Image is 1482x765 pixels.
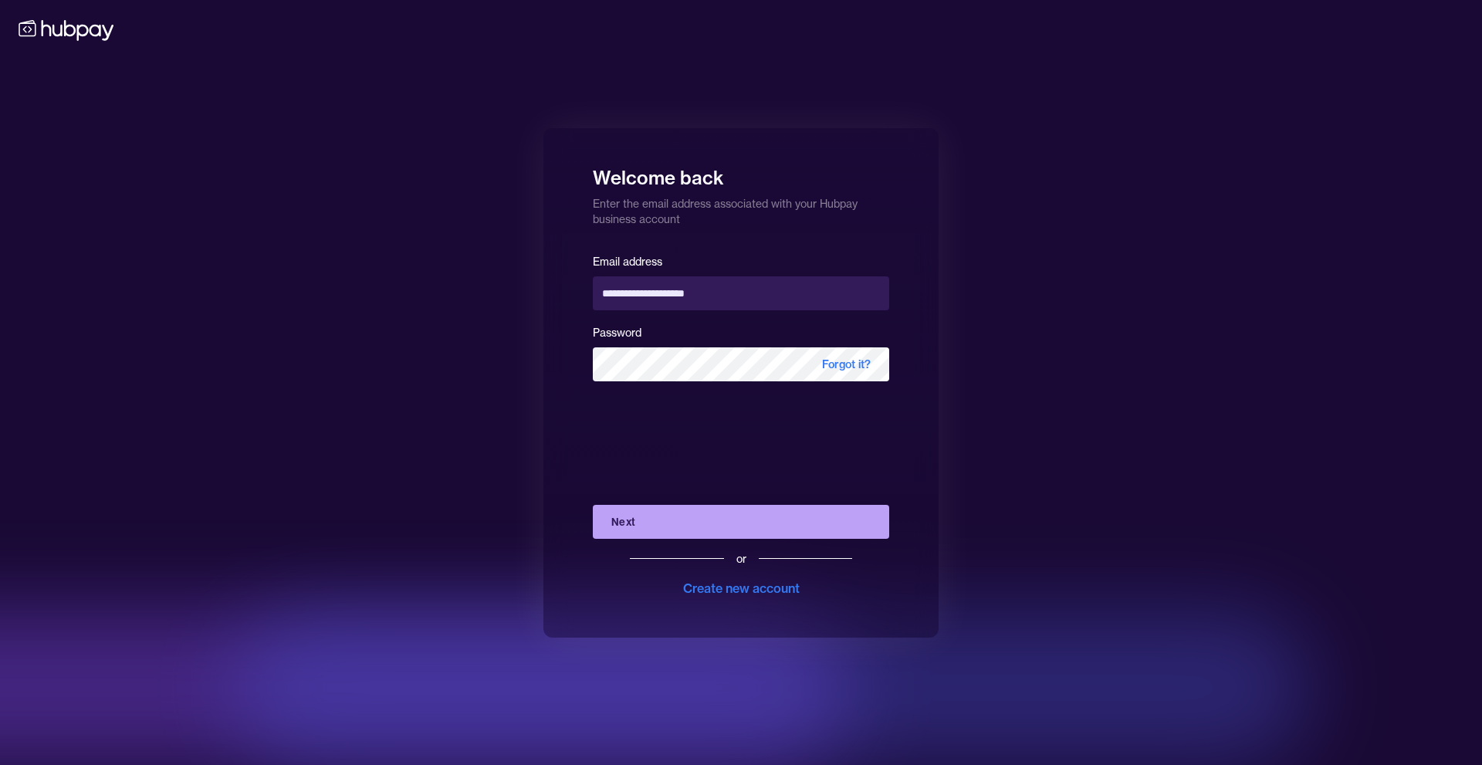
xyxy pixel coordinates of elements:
[593,255,662,269] label: Email address
[593,190,889,227] p: Enter the email address associated with your Hubpay business account
[736,551,746,567] div: or
[593,326,641,340] label: Password
[804,347,889,381] span: Forgot it?
[683,579,800,597] div: Create new account
[593,505,889,539] button: Next
[593,156,889,190] h1: Welcome back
